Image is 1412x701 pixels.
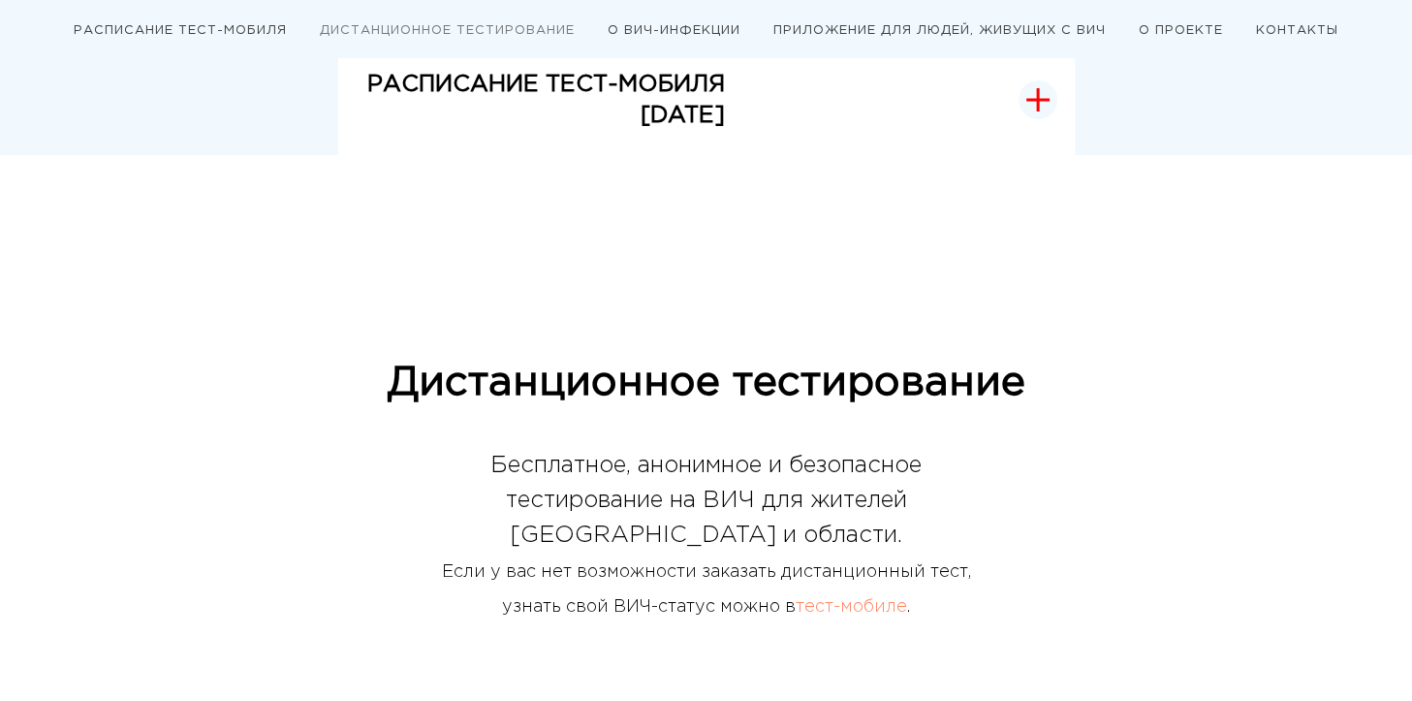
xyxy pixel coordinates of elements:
span: Если у вас нет возможности заказать дистанционный тест, узнать свой ВИЧ-статус можно в [442,564,971,615]
a: О ВИЧ-ИНФЕКЦИИ [608,25,740,36]
span: Бесплатное, анонимное и безопасное тестирование на ВИЧ для жителей [GEOGRAPHIC_DATA] и области. [490,455,922,546]
a: О ПРОЕКТЕ [1139,25,1223,36]
a: КОНТАКТЫ [1256,25,1338,36]
button: РАСПИСАНИЕ ТЕСТ-МОБИЛЯ[DATE] [338,45,1075,156]
a: ДИСТАНЦИОННОЕ ТЕСТИРОВАНИЕ [320,25,575,36]
span: . [907,599,910,615]
a: РАСПИСАНИЕ ТЕСТ-МОБИЛЯ [74,25,287,36]
a: тест-мобиле [796,599,907,615]
strong: РАСПИСАНИЕ ТЕСТ-МОБИЛЯ [367,74,725,95]
span: Дистанционное тестирование [388,365,1025,401]
a: ПРИЛОЖЕНИЕ ДЛЯ ЛЮДЕЙ, ЖИВУЩИХ С ВИЧ [773,25,1106,36]
p: [DATE] [367,100,725,131]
